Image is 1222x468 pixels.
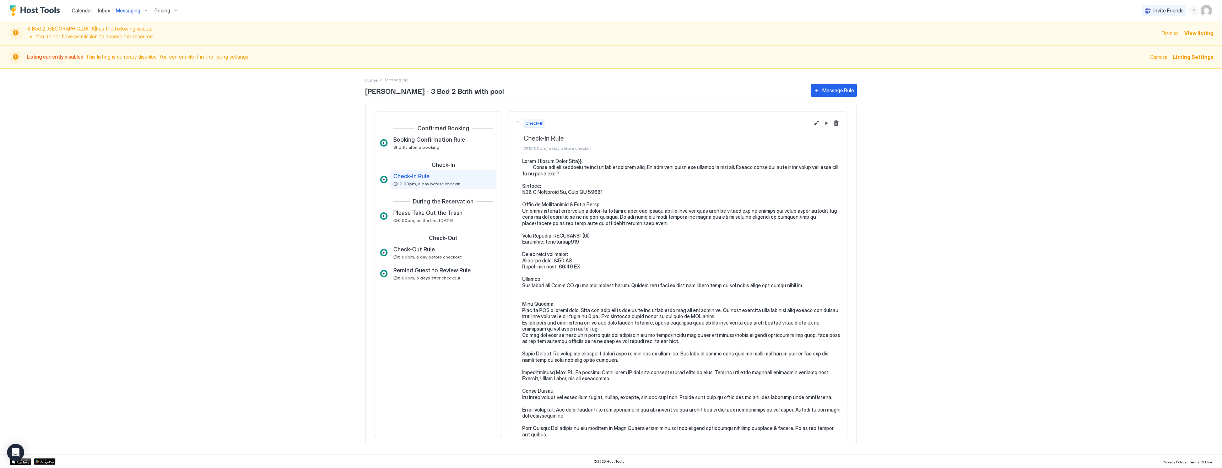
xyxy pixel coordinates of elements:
[1189,6,1198,15] div: menu
[116,7,140,14] span: Messaging
[432,161,455,168] span: Check-In
[1163,458,1186,465] a: Privacy Policy
[1163,460,1186,464] span: Privacy Policy
[393,173,429,180] span: Check-In Rule
[10,5,63,16] a: Host Tools Logo
[525,120,544,126] span: Check-In
[98,7,110,14] a: Inbox
[1201,5,1212,16] div: User profile
[7,444,24,461] div: Open Intercom Messenger
[1173,53,1213,61] div: Listing Settings
[385,77,408,82] span: Breadcrumb
[34,458,55,465] a: Google Play Store
[822,119,831,127] button: Pause Message Rule
[1150,53,1167,61] div: Dismiss
[365,85,804,96] span: [PERSON_NAME] - 3 Bed 2 Bath with pool
[27,54,1146,60] span: This listing is currently disabled. You can enable it in the listing settings.
[417,125,469,132] span: Confirmed Booking
[393,209,463,216] span: Please Take Out the Trash
[393,275,460,281] span: @6:00pm, 5 days after checkout
[1189,460,1212,464] span: Terms Of Use
[155,7,170,14] span: Pricing
[393,254,462,260] span: @5:00pm, a day before checkout
[413,198,474,205] span: During the Reservation
[524,146,809,151] span: @12:00pm, a day before checkin
[393,145,439,150] span: Shortly after a booking
[365,76,378,83] a: Home
[27,26,1157,41] span: 4 Bed 2 [GEOGRAPHIC_DATA] has the following issues:
[594,459,624,464] span: © 2025 Host Tools
[812,119,821,127] button: Edit message rule
[393,136,465,143] span: Booking Confirmation Rule
[524,135,809,143] span: Check-In Rule
[1184,29,1213,37] div: View listing
[365,77,378,83] span: Home
[1153,7,1184,14] span: Invite Friends
[365,76,378,83] div: Breadcrumb
[1162,29,1179,37] div: Dismiss
[429,234,458,241] span: Check-Out
[393,181,460,186] span: @12:00pm, a day before checkin
[36,33,1157,40] li: You do not have permission to access this resource.
[393,218,453,223] span: @6:00pm, on the first [DATE]
[822,87,854,94] div: Message Rule
[832,119,840,127] button: Delete message rule
[72,7,92,14] a: Calendar
[508,112,848,158] button: Check-InCheck-In Rule@12:00pm, a day before checkinEdit message rulePause Message RuleDelete mess...
[811,84,857,97] button: Message Rule
[27,54,86,60] span: Listing currently disabled.
[393,267,471,274] span: Remind Guest to Review Rule
[10,458,31,465] a: App Store
[1189,458,1212,465] a: Terms Of Use
[393,246,435,253] span: Check-Out Rule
